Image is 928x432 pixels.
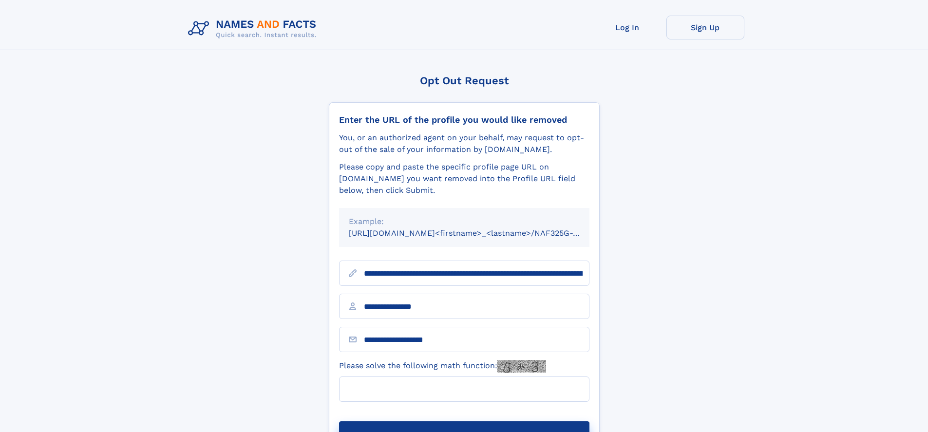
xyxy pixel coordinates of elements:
div: Please copy and paste the specific profile page URL on [DOMAIN_NAME] you want removed into the Pr... [339,161,589,196]
div: Example: [349,216,580,227]
div: Enter the URL of the profile you would like removed [339,114,589,125]
a: Sign Up [666,16,744,39]
small: [URL][DOMAIN_NAME]<firstname>_<lastname>/NAF325G-xxxxxxxx [349,228,608,238]
div: Opt Out Request [329,75,600,87]
label: Please solve the following math function: [339,360,546,373]
div: You, or an authorized agent on your behalf, may request to opt-out of the sale of your informatio... [339,132,589,155]
img: Logo Names and Facts [184,16,324,42]
a: Log In [588,16,666,39]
